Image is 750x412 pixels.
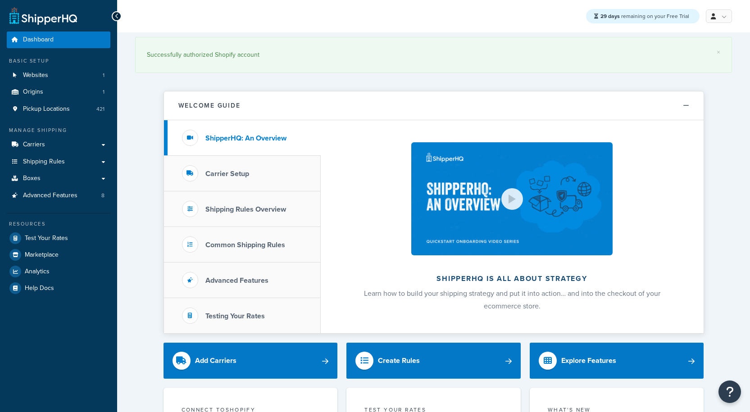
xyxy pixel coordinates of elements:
[7,32,110,48] a: Dashboard
[178,102,241,109] h2: Welcome Guide
[205,205,286,213] h3: Shipping Rules Overview
[7,136,110,153] a: Carriers
[346,343,521,379] a: Create Rules
[7,170,110,187] a: Boxes
[7,67,110,84] li: Websites
[205,241,285,249] h3: Common Shipping Rules
[364,288,660,311] span: Learn how to build your shipping strategy and put it into action… and into the checkout of your e...
[103,88,105,96] span: 1
[411,142,612,255] img: ShipperHQ is all about strategy
[164,343,338,379] a: Add Carriers
[7,187,110,204] a: Advanced Features8
[23,72,48,79] span: Websites
[7,230,110,246] a: Test Your Rates
[7,220,110,228] div: Resources
[7,127,110,134] div: Manage Shipping
[7,67,110,84] a: Websites1
[25,251,59,259] span: Marketplace
[23,88,43,96] span: Origins
[23,158,65,166] span: Shipping Rules
[600,12,689,20] span: remaining on your Free Trial
[103,72,105,79] span: 1
[205,134,286,142] h3: ShipperHQ: An Overview
[23,105,70,113] span: Pickup Locations
[7,280,110,296] a: Help Docs
[378,354,420,367] div: Create Rules
[7,154,110,170] a: Shipping Rules
[23,175,41,182] span: Boxes
[25,235,68,242] span: Test Your Rates
[195,354,236,367] div: Add Carriers
[7,101,110,118] li: Pickup Locations
[25,285,54,292] span: Help Docs
[23,36,54,44] span: Dashboard
[530,343,704,379] a: Explore Features
[205,312,265,320] h3: Testing Your Rates
[25,268,50,276] span: Analytics
[7,187,110,204] li: Advanced Features
[7,84,110,100] li: Origins
[164,91,704,120] button: Welcome Guide
[600,12,620,20] strong: 29 days
[561,354,616,367] div: Explore Features
[7,101,110,118] a: Pickup Locations421
[205,276,268,285] h3: Advanced Features
[7,84,110,100] a: Origins1
[345,275,680,283] h2: ShipperHQ is all about strategy
[205,170,249,178] h3: Carrier Setup
[96,105,105,113] span: 421
[101,192,105,199] span: 8
[7,57,110,65] div: Basic Setup
[717,49,720,56] a: ×
[23,192,77,199] span: Advanced Features
[718,380,741,403] button: Open Resource Center
[7,247,110,263] a: Marketplace
[7,263,110,280] a: Analytics
[147,49,720,61] div: Successfully authorized Shopify account
[23,141,45,149] span: Carriers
